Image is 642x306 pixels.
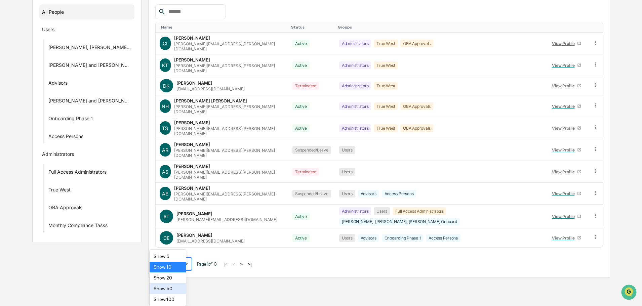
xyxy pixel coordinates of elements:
[162,103,169,109] span: NH
[174,170,285,180] div: [PERSON_NAME][EMAIL_ADDRESS][PERSON_NAME][DOMAIN_NAME]
[174,98,247,103] div: [PERSON_NAME] [PERSON_NAME]
[549,60,584,71] a: View Profile
[374,61,398,69] div: True West
[339,61,371,69] div: Administrators
[67,167,81,172] span: Pylon
[150,251,186,262] div: Show 5
[7,51,19,63] img: 1746055101610-c473b297-6a78-478c-a979-82029cc54cd1
[292,190,331,198] div: Suspended/Leave
[176,232,212,238] div: [PERSON_NAME]
[400,40,433,47] div: OBA Approvals
[176,86,245,91] div: [EMAIL_ADDRESS][DOMAIN_NAME]
[162,169,168,175] span: AS
[176,217,277,222] div: [PERSON_NAME][EMAIL_ADDRESS][DOMAIN_NAME]
[426,234,460,242] div: Access Persons
[48,44,132,52] div: [PERSON_NAME], [PERSON_NAME], [PERSON_NAME] Onboard
[174,57,210,62] div: [PERSON_NAME]
[552,235,577,241] div: View Profile
[292,40,310,47] div: Active
[162,147,168,153] span: AR
[46,135,86,147] a: 🗄️Attestations
[393,207,446,215] div: Full Access Administrators
[339,124,371,132] div: Administrators
[339,218,460,225] div: [PERSON_NAME], [PERSON_NAME], [PERSON_NAME] Onboard
[620,284,639,302] iframe: Open customer support
[21,110,54,115] span: [PERSON_NAME]
[339,102,371,110] div: Administrators
[13,137,43,144] span: Preclearance
[292,82,319,90] div: Terminated
[48,98,132,106] div: [PERSON_NAME] and [PERSON_NAME] Onboarding
[59,91,73,97] span: [DATE]
[400,102,433,110] div: OBA Approvals
[246,261,253,267] button: >|
[292,102,310,110] div: Active
[374,207,390,215] div: Users
[552,41,577,46] div: View Profile
[48,187,71,195] div: True West
[48,222,108,230] div: Monthly Compliance Tasks
[197,261,217,267] span: Page 1 of 10
[174,142,210,147] div: [PERSON_NAME]
[7,138,12,143] div: 🖐️
[176,238,245,244] div: [EMAIL_ADDRESS][DOMAIN_NAME]
[292,168,319,176] div: Terminated
[339,146,355,154] div: Users
[174,63,285,73] div: [PERSON_NAME][EMAIL_ADDRESS][PERSON_NAME][DOMAIN_NAME]
[374,40,398,47] div: True West
[162,191,168,196] span: AE
[48,62,132,70] div: [PERSON_NAME] and [PERSON_NAME] Onboarding
[291,25,332,30] div: Toggle SortBy
[231,261,237,267] button: <
[339,168,355,176] div: Users
[47,166,81,172] a: Powered byPylon
[176,211,212,216] div: [PERSON_NAME]
[7,103,17,114] img: Tammy Steffen
[552,63,577,68] div: View Profile
[48,169,107,177] div: Full Access Administrators
[549,123,584,133] a: View Profile
[56,91,58,97] span: •
[7,14,122,25] p: How can we help?
[163,41,167,46] span: CI
[163,214,169,219] span: AT
[104,73,122,81] button: See all
[150,262,186,272] div: Show 10
[292,213,310,220] div: Active
[292,124,310,132] div: Active
[150,272,186,283] div: Show 20
[48,80,68,88] div: Advisors
[339,207,371,215] div: Administrators
[174,148,285,158] div: [PERSON_NAME][EMAIL_ADDRESS][PERSON_NAME][DOMAIN_NAME]
[552,126,577,131] div: View Profile
[549,81,584,91] a: View Profile
[161,25,286,30] div: Toggle SortBy
[150,283,186,294] div: Show 50
[42,6,132,17] div: All People
[162,62,168,68] span: KT
[49,138,54,143] div: 🗄️
[55,137,83,144] span: Attestations
[48,205,82,213] div: OBA Approvals
[150,294,186,305] div: Show 100
[549,101,584,112] a: View Profile
[382,190,416,198] div: Access Persons
[292,61,310,69] div: Active
[174,41,285,51] div: [PERSON_NAME][EMAIL_ADDRESS][PERSON_NAME][DOMAIN_NAME]
[548,25,586,30] div: Toggle SortBy
[4,147,45,160] a: 🔎Data Lookup
[4,135,46,147] a: 🖐️Preclearance
[59,110,73,115] span: [DATE]
[339,234,355,242] div: Users
[552,147,577,152] div: View Profile
[163,83,169,89] span: DK
[552,214,577,219] div: View Profile
[14,51,26,63] img: 8933085812038_c878075ebb4cc5468115_72.jpg
[549,145,584,155] a: View Profile
[400,124,433,132] div: OBA Approvals
[21,91,54,97] span: [PERSON_NAME]
[7,151,12,156] div: 🔎
[174,164,210,169] div: [PERSON_NAME]
[174,191,285,202] div: [PERSON_NAME][EMAIL_ADDRESS][PERSON_NAME][DOMAIN_NAME]
[174,120,210,125] div: [PERSON_NAME]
